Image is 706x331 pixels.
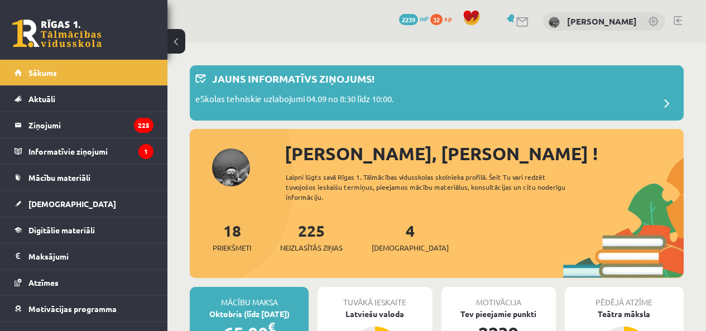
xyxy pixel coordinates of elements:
[28,243,153,269] legend: Maksājumi
[15,191,153,217] a: [DEMOGRAPHIC_DATA]
[15,165,153,190] a: Mācību materiāli
[134,118,153,133] i: 225
[565,287,684,308] div: Pēdējā atzīme
[430,14,443,25] span: 32
[28,112,153,138] legend: Ziņojumi
[372,220,449,253] a: 4[DEMOGRAPHIC_DATA]
[28,225,95,235] span: Digitālie materiāli
[15,243,153,269] a: Maksājumi
[195,71,678,115] a: Jauns informatīvs ziņojums! eSkolas tehniskie uzlabojumi 04.09 no 8:30 līdz 10:00.
[28,94,55,104] span: Aktuāli
[15,138,153,164] a: Informatīvie ziņojumi1
[399,14,429,23] a: 2239 mP
[190,287,309,308] div: Mācību maksa
[565,308,684,320] div: Teātra māksla
[430,14,457,23] a: 32 xp
[12,20,102,47] a: Rīgas 1. Tālmācības vidusskola
[28,277,59,287] span: Atzīmes
[280,242,343,253] span: Neizlasītās ziņas
[15,217,153,243] a: Digitālie materiāli
[420,14,429,23] span: mP
[286,172,582,202] div: Laipni lūgts savā Rīgas 1. Tālmācības vidusskolas skolnieka profilā. Šeit Tu vari redzēt tuvojošo...
[213,242,251,253] span: Priekšmeti
[441,308,556,320] div: Tev pieejamie punkti
[28,138,153,164] legend: Informatīvie ziņojumi
[15,270,153,295] a: Atzīmes
[15,296,153,322] a: Motivācijas programma
[190,308,309,320] div: Oktobris (līdz [DATE])
[195,93,394,108] p: eSkolas tehniskie uzlabojumi 04.09 no 8:30 līdz 10:00.
[28,68,57,78] span: Sākums
[399,14,418,25] span: 2239
[285,140,684,167] div: [PERSON_NAME], [PERSON_NAME] !
[549,17,560,28] img: Elizabete Nabijeva
[318,308,432,320] div: Latviešu valoda
[15,60,153,85] a: Sākums
[15,86,153,112] a: Aktuāli
[567,16,637,27] a: [PERSON_NAME]
[280,220,343,253] a: 225Neizlasītās ziņas
[444,14,452,23] span: xp
[15,112,153,138] a: Ziņojumi225
[138,144,153,159] i: 1
[28,172,90,183] span: Mācību materiāli
[213,220,251,253] a: 18Priekšmeti
[318,287,432,308] div: Tuvākā ieskaite
[441,287,556,308] div: Motivācija
[372,242,449,253] span: [DEMOGRAPHIC_DATA]
[28,199,116,209] span: [DEMOGRAPHIC_DATA]
[28,304,117,314] span: Motivācijas programma
[212,71,374,86] p: Jauns informatīvs ziņojums!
